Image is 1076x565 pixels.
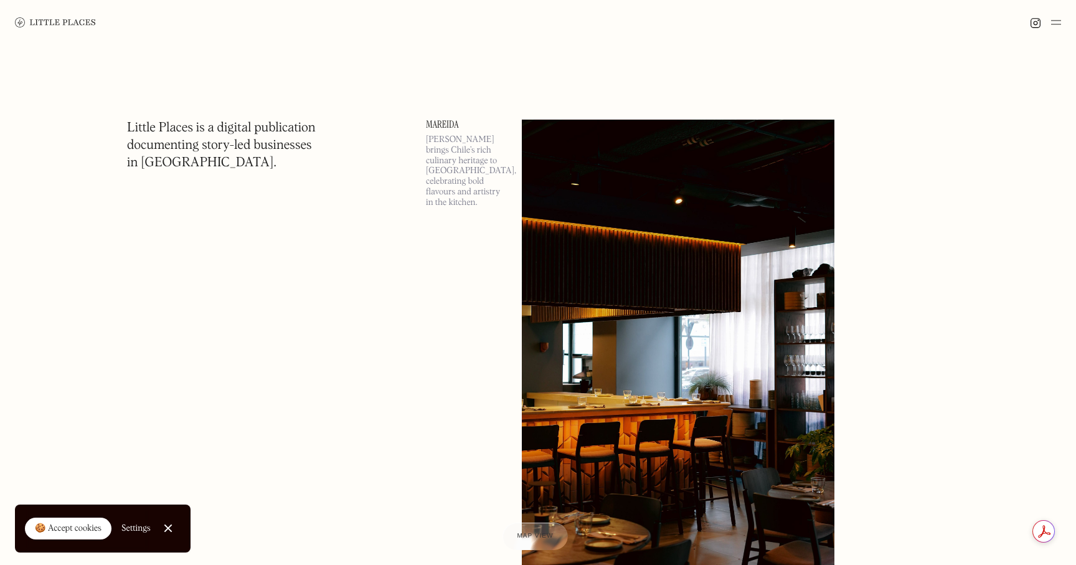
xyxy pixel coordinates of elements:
a: 🍪 Accept cookies [25,518,111,540]
h1: Little Places is a digital publication documenting story-led businesses in [GEOGRAPHIC_DATA]. [127,120,316,172]
span: Map view [517,533,554,539]
div: Settings [121,524,151,533]
a: Map view [503,523,569,550]
p: [PERSON_NAME] brings Chile’s rich culinary heritage to [GEOGRAPHIC_DATA], celebrating bold flavou... [426,135,507,208]
a: Settings [121,515,151,543]
div: 🍪 Accept cookies [35,523,101,535]
a: Mareida [426,120,507,130]
a: Close Cookie Popup [156,516,181,541]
